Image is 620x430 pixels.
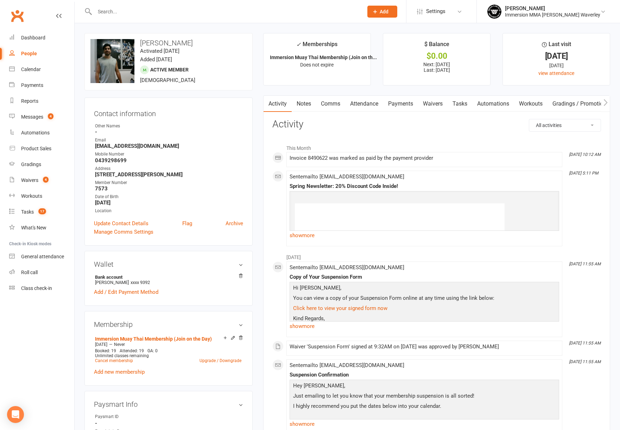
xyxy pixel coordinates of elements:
[426,4,445,19] span: Settings
[21,35,45,40] div: Dashboard
[21,130,50,135] div: Automations
[95,143,243,149] strong: [EMAIL_ADDRESS][DOMAIN_NAME]
[93,342,243,347] div: —
[542,40,571,52] div: Last visit
[548,96,614,112] a: Gradings / Promotions
[9,109,74,125] a: Messages 4
[95,336,212,342] a: Immersion Muay Thai Membership (Join on the Day)
[95,185,243,192] strong: 7573
[9,172,74,188] a: Waivers 4
[43,177,49,183] span: 4
[94,400,243,408] h3: Paysmart Info
[345,96,383,112] a: Attendance
[9,220,74,236] a: What's New
[9,141,74,157] a: Product Sales
[367,6,397,18] button: Add
[94,288,158,296] a: Add / Edit Payment Method
[95,165,243,172] div: Address
[380,9,388,14] span: Add
[291,314,557,324] p: Kind Regards,
[93,7,358,17] input: Search...
[9,157,74,172] a: Gradings
[424,40,449,52] div: $ Balance
[21,146,51,151] div: Product Sales
[272,119,601,130] h3: Activity
[140,56,172,63] time: Added [DATE]
[9,280,74,296] a: Class kiosk mode
[95,151,243,158] div: Mobile Number
[226,219,243,228] a: Archive
[21,162,41,167] div: Gradings
[21,193,42,199] div: Workouts
[95,358,133,363] a: Cancel membership
[390,52,484,60] div: $0.00
[448,96,472,112] a: Tasks
[270,55,377,60] strong: Immersion Muay Thai Membership (Join on th...
[290,274,559,280] div: Copy of Your Suspension Form
[569,359,601,364] i: [DATE] 11:55 AM
[21,51,37,56] div: People
[21,254,64,259] div: General attendance
[94,107,243,118] h3: Contact information
[300,62,334,68] span: Does not expire
[90,39,134,83] img: image1740385860.png
[514,96,548,112] a: Workouts
[418,96,448,112] a: Waivers
[95,171,243,178] strong: [STREET_ADDRESS][PERSON_NAME]
[21,98,38,104] div: Reports
[569,171,598,176] i: [DATE] 5:11 PM
[272,250,601,261] li: [DATE]
[94,260,243,268] h3: Wallet
[509,52,603,60] div: [DATE]
[272,141,601,152] li: This Month
[7,406,24,423] div: Open Intercom Messenger
[48,113,53,119] span: 4
[150,67,189,72] span: Active member
[9,249,74,265] a: General attendance kiosk mode
[290,183,559,189] div: Spring Newsletter: 20% Discount Code Inside!
[21,82,43,88] div: Payments
[290,321,559,331] a: show more
[94,273,243,286] li: [PERSON_NAME]
[290,372,559,378] div: Suspension Confirmation
[291,381,557,392] p: Hey [PERSON_NAME],
[291,402,557,412] p: I highly recommend you put the dates below into your calendar.
[569,261,601,266] i: [DATE] 11:55 AM
[21,114,43,120] div: Messages
[390,62,484,73] p: Next: [DATE] Last: [DATE]
[290,362,404,368] span: Sent email to [EMAIL_ADDRESS][DOMAIN_NAME]
[9,46,74,62] a: People
[95,137,243,144] div: Email
[114,342,125,347] span: Never
[293,295,494,301] span: You can view a copy of your Suspension Form online at any time using the link below:
[200,358,241,363] a: Upgrade / Downgrade
[120,348,144,353] span: Attended: 19
[90,39,247,47] h3: [PERSON_NAME]
[95,353,149,358] span: Unlimited classes remaining
[340,285,341,291] span: ,
[95,342,107,347] span: [DATE]
[509,62,603,69] div: [DATE]
[291,284,557,294] p: Hi [PERSON_NAME]
[9,77,74,93] a: Payments
[292,96,316,112] a: Notes
[316,96,345,112] a: Comms
[472,96,514,112] a: Automations
[8,7,26,25] a: Clubworx
[147,348,158,353] span: GA: 0
[21,67,41,72] div: Calendar
[296,40,337,53] div: Memberships
[21,209,34,215] div: Tasks
[9,62,74,77] a: Calendar
[21,177,38,183] div: Waivers
[95,413,153,420] div: Paysmart ID
[95,200,243,206] strong: [DATE]
[290,344,559,350] div: Waiver 'Suspension Form' signed at 9:32AM on [DATE] was approved by [PERSON_NAME]
[9,125,74,141] a: Automations
[21,270,38,275] div: Roll call
[290,419,559,429] a: show more
[487,5,501,19] img: thumb_image1704201953.png
[95,208,243,214] div: Location
[94,369,145,375] a: Add new membership
[290,173,404,180] span: Sent email to [EMAIL_ADDRESS][DOMAIN_NAME]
